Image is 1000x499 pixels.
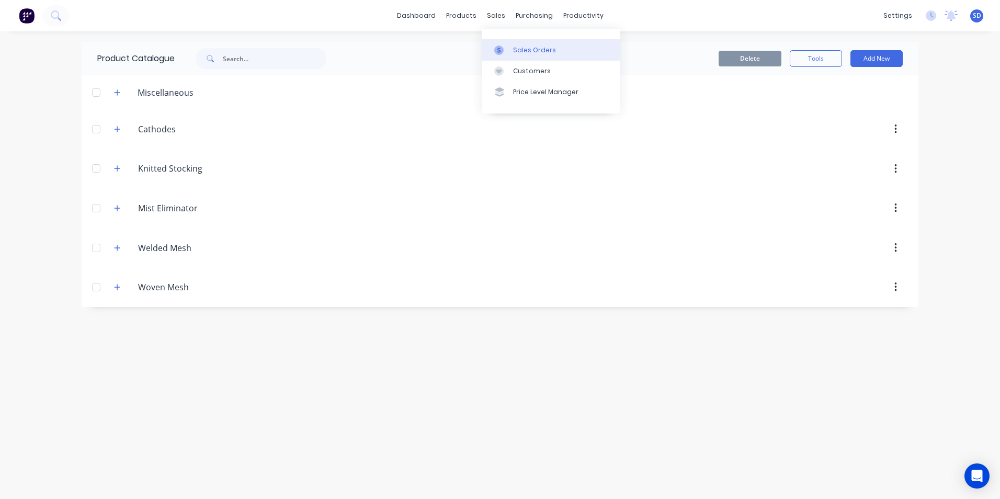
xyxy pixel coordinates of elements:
[482,82,620,103] a: Price Level Manager
[482,8,510,24] div: sales
[513,87,578,97] div: Price Level Manager
[790,50,842,67] button: Tools
[129,86,202,99] div: Miscellaneous
[223,48,326,69] input: Search...
[513,66,551,76] div: Customers
[973,11,981,20] span: SD
[558,8,609,24] div: productivity
[441,8,482,24] div: products
[392,8,441,24] a: dashboard
[138,202,262,214] input: Enter category name
[513,46,556,55] div: Sales Orders
[482,39,620,60] a: Sales Orders
[510,8,558,24] div: purchasing
[82,42,175,75] div: Product Catalogue
[138,123,262,135] input: Enter category name
[138,242,262,254] input: Enter category name
[850,50,903,67] button: Add New
[19,8,35,24] img: Factory
[878,8,917,24] div: settings
[719,51,781,66] button: Delete
[482,61,620,82] a: Customers
[138,281,262,293] input: Enter category name
[138,162,262,175] input: Enter category name
[964,463,990,489] div: Open Intercom Messenger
